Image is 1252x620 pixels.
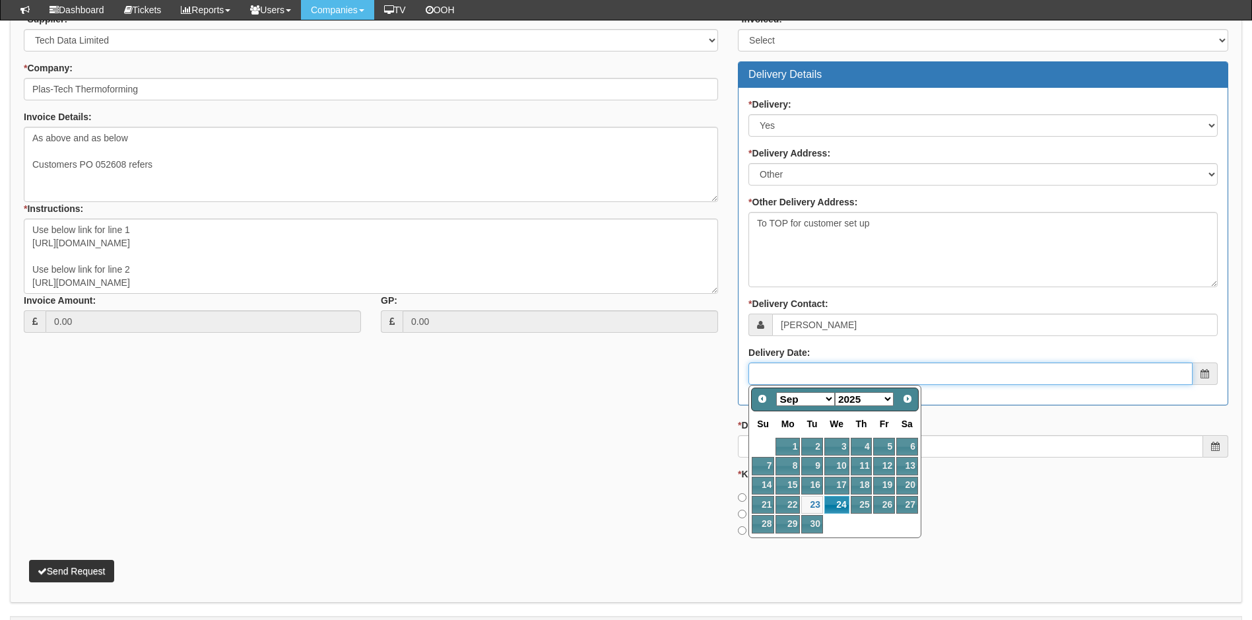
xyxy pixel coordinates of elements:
[738,467,782,481] label: Kit Fund:
[748,147,830,160] label: Delivery Address:
[801,457,822,475] a: 9
[896,477,918,495] a: 20
[748,195,857,209] label: Other Delivery Address:
[824,496,849,514] a: 24
[851,457,873,475] a: 11
[896,438,918,456] a: 6
[873,477,894,495] a: 19
[757,419,769,429] span: Sunday
[902,419,913,429] span: Saturday
[738,507,814,520] label: Check Kit Fund
[748,69,1218,81] h3: Delivery Details
[851,477,873,495] a: 18
[752,457,774,475] a: 7
[851,438,873,456] a: 4
[830,419,843,429] span: Wednesday
[738,493,746,502] input: From Kit Fund
[824,438,849,456] a: 3
[775,438,800,456] a: 1
[801,515,822,533] a: 30
[851,496,873,514] a: 25
[24,110,92,123] label: Invoice Details:
[801,438,822,456] a: 2
[752,477,774,495] a: 14
[753,390,772,408] a: Prev
[752,496,774,514] a: 21
[781,419,795,429] span: Monday
[775,477,800,495] a: 15
[748,346,810,359] label: Delivery Date:
[873,496,894,514] a: 26
[801,496,822,514] a: 23
[775,515,800,533] a: 29
[738,524,780,537] label: Invoice
[896,496,918,514] a: 27
[24,294,96,307] label: Invoice Amount:
[381,294,397,307] label: GP:
[757,394,768,404] span: Prev
[748,297,828,310] label: Delivery Contact:
[775,457,800,475] a: 8
[748,98,791,111] label: Delivery:
[824,457,849,475] a: 10
[807,419,818,429] span: Tuesday
[775,496,800,514] a: 22
[896,457,918,475] a: 13
[24,202,83,215] label: Instructions:
[873,438,894,456] a: 5
[24,61,73,75] label: Company:
[902,394,913,404] span: Next
[738,510,746,518] input: Check Kit Fund
[29,560,114,582] button: Send Request
[801,477,822,495] a: 16
[738,419,822,432] label: Date Required By:
[824,477,849,495] a: 17
[898,390,917,408] a: Next
[880,419,889,429] span: Friday
[738,491,810,504] label: From Kit Fund
[873,457,894,475] a: 12
[752,515,774,533] a: 28
[856,419,867,429] span: Thursday
[738,526,746,535] input: Invoice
